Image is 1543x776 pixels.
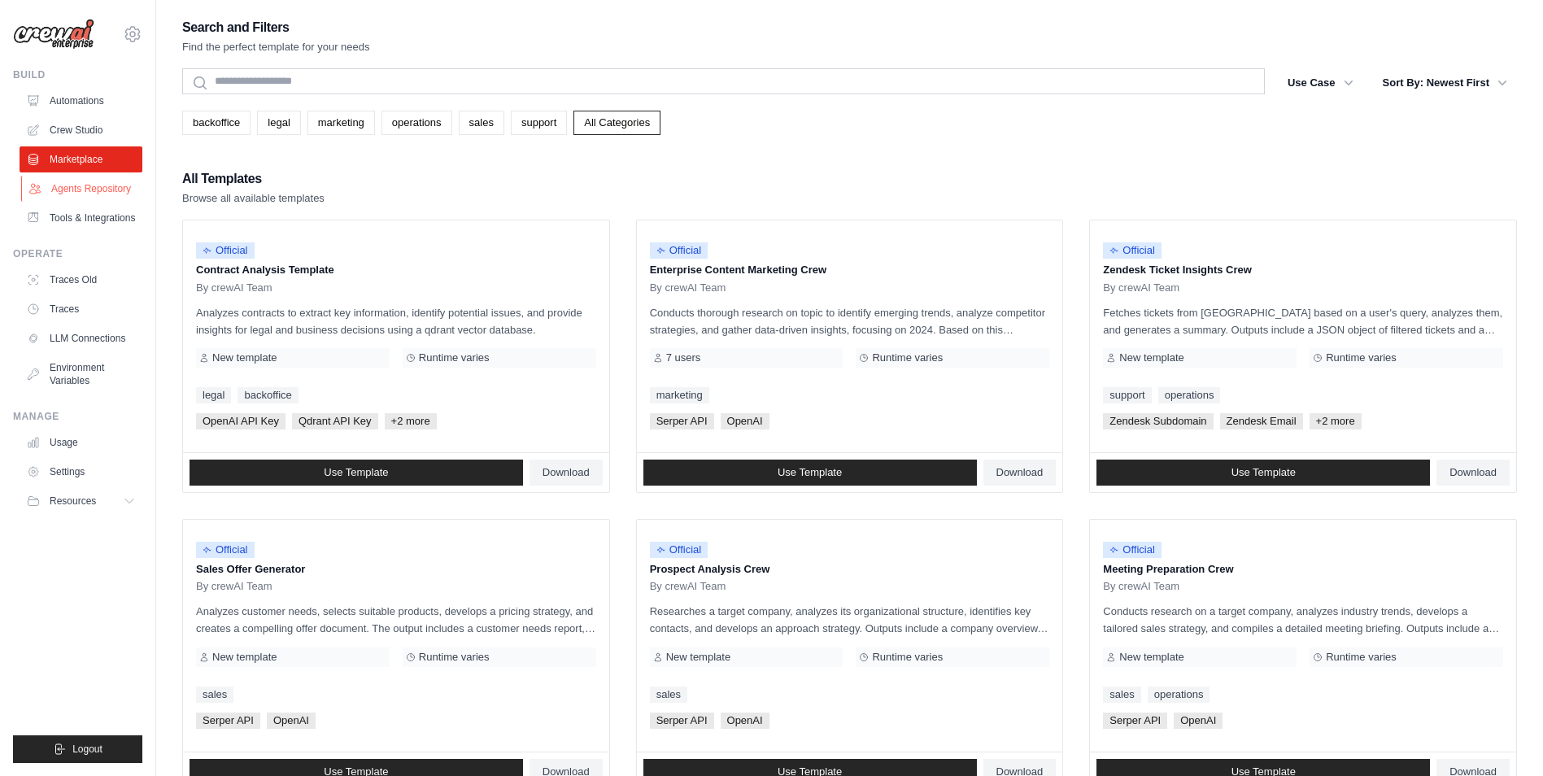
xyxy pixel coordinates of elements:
[13,68,142,81] div: Build
[13,410,142,423] div: Manage
[307,111,375,135] a: marketing
[20,146,142,172] a: Marketplace
[324,466,388,479] span: Use Template
[182,190,325,207] p: Browse all available templates
[182,168,325,190] h2: All Templates
[1148,687,1210,703] a: operations
[1326,651,1397,664] span: Runtime varies
[196,687,233,703] a: sales
[1103,304,1503,338] p: Fetches tickets from [GEOGRAPHIC_DATA] based on a user's query, analyzes them, and generates a su...
[650,561,1050,578] p: Prospect Analysis Crew
[666,651,730,664] span: New template
[1103,687,1140,703] a: sales
[1373,68,1517,98] button: Sort By: Newest First
[13,247,142,260] div: Operate
[182,16,370,39] h2: Search and Filters
[20,117,142,143] a: Crew Studio
[650,413,714,429] span: Serper API
[650,281,726,294] span: By crewAI Team
[20,488,142,514] button: Resources
[872,351,943,364] span: Runtime varies
[20,88,142,114] a: Automations
[20,205,142,231] a: Tools & Integrations
[238,387,298,403] a: backoffice
[643,460,977,486] a: Use Template
[721,413,769,429] span: OpenAI
[1103,561,1503,578] p: Meeting Preparation Crew
[1103,387,1151,403] a: support
[182,39,370,55] p: Find the perfect template for your needs
[1103,413,1213,429] span: Zendesk Subdomain
[182,111,251,135] a: backoffice
[1103,281,1179,294] span: By crewAI Team
[196,413,285,429] span: OpenAI API Key
[20,429,142,456] a: Usage
[13,735,142,763] button: Logout
[1436,460,1510,486] a: Download
[1096,460,1430,486] a: Use Template
[1278,68,1363,98] button: Use Case
[381,111,452,135] a: operations
[20,355,142,394] a: Environment Variables
[72,743,102,756] span: Logout
[190,460,523,486] a: Use Template
[1231,466,1296,479] span: Use Template
[20,267,142,293] a: Traces Old
[20,325,142,351] a: LLM Connections
[1103,580,1179,593] span: By crewAI Team
[292,413,378,429] span: Qdrant API Key
[650,542,708,558] span: Official
[196,304,596,338] p: Analyzes contracts to extract key information, identify potential issues, and provide insights fo...
[1119,651,1183,664] span: New template
[1103,603,1503,637] p: Conducts research on a target company, analyzes industry trends, develops a tailored sales strate...
[1158,387,1221,403] a: operations
[511,111,567,135] a: support
[650,262,1050,278] p: Enterprise Content Marketing Crew
[530,460,603,486] a: Download
[196,603,596,637] p: Analyzes customer needs, selects suitable products, develops a pricing strategy, and creates a co...
[1119,351,1183,364] span: New template
[1220,413,1303,429] span: Zendesk Email
[666,351,701,364] span: 7 users
[543,466,590,479] span: Download
[196,262,596,278] p: Contract Analysis Template
[212,651,277,664] span: New template
[872,651,943,664] span: Runtime varies
[13,19,94,50] img: Logo
[1103,713,1167,729] span: Serper API
[50,495,96,508] span: Resources
[196,242,255,259] span: Official
[20,296,142,322] a: Traces
[650,304,1050,338] p: Conducts thorough research on topic to identify emerging trends, analyze competitor strategies, a...
[650,713,714,729] span: Serper API
[1103,242,1162,259] span: Official
[196,542,255,558] span: Official
[385,413,437,429] span: +2 more
[650,580,726,593] span: By crewAI Team
[1310,413,1362,429] span: +2 more
[573,111,660,135] a: All Categories
[1174,713,1223,729] span: OpenAI
[196,561,596,578] p: Sales Offer Generator
[257,111,300,135] a: legal
[459,111,504,135] a: sales
[1449,466,1497,479] span: Download
[196,387,231,403] a: legal
[996,466,1044,479] span: Download
[196,713,260,729] span: Serper API
[778,466,842,479] span: Use Template
[419,651,490,664] span: Runtime varies
[1103,542,1162,558] span: Official
[419,351,490,364] span: Runtime varies
[721,713,769,729] span: OpenAI
[20,459,142,485] a: Settings
[267,713,316,729] span: OpenAI
[196,580,272,593] span: By crewAI Team
[1103,262,1503,278] p: Zendesk Ticket Insights Crew
[1326,351,1397,364] span: Runtime varies
[650,242,708,259] span: Official
[983,460,1057,486] a: Download
[650,603,1050,637] p: Researches a target company, analyzes its organizational structure, identifies key contacts, and ...
[21,176,144,202] a: Agents Repository
[650,387,709,403] a: marketing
